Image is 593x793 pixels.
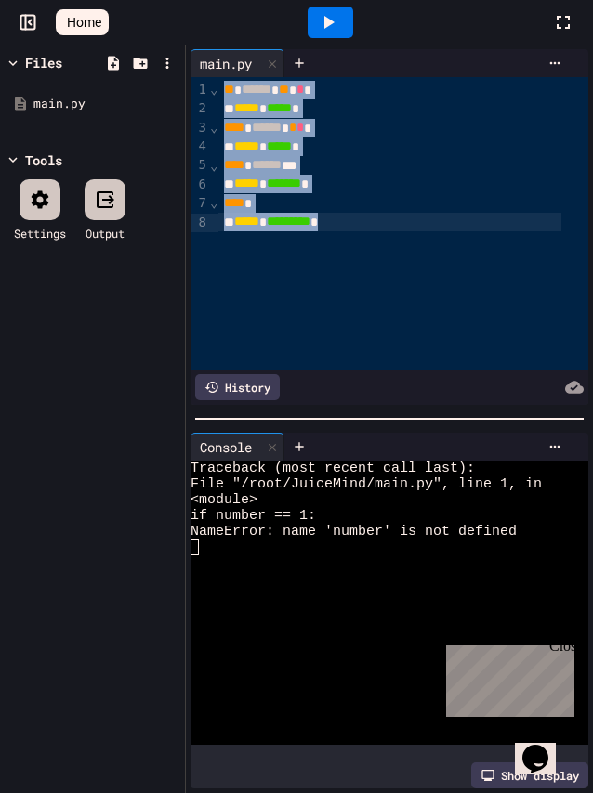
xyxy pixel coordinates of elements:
[33,95,178,113] div: main.py
[56,9,109,35] a: Home
[25,150,62,170] div: Tools
[25,53,62,72] div: Files
[191,524,517,539] span: NameError: name 'number' is not defined
[439,638,574,717] iframe: chat widget
[191,437,261,457] div: Console
[67,13,101,32] span: Home
[191,508,316,524] span: if number == 1:
[191,214,209,232] div: 8
[191,49,284,77] div: main.py
[209,195,218,210] span: Fold line
[191,119,209,137] div: 3
[191,99,209,118] div: 2
[191,175,209,194] div: 6
[195,374,280,400] div: History
[209,82,218,97] span: Fold line
[86,225,125,241] div: Output
[209,158,218,173] span: Fold line
[209,120,218,135] span: Fold line
[14,225,66,241] div: Settings
[191,492,257,508] span: <module>
[191,476,542,492] span: File "/root/JuiceMind/main.py", line 1, in
[191,81,209,99] div: 1
[191,156,209,175] div: 5
[191,137,209,156] div: 4
[191,194,209,213] div: 7
[191,461,475,476] span: Traceback (most recent call last):
[191,433,284,461] div: Console
[191,54,261,73] div: main.py
[471,762,588,788] div: Show display
[7,7,128,118] div: Chat with us now!Close
[515,719,574,774] iframe: chat widget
